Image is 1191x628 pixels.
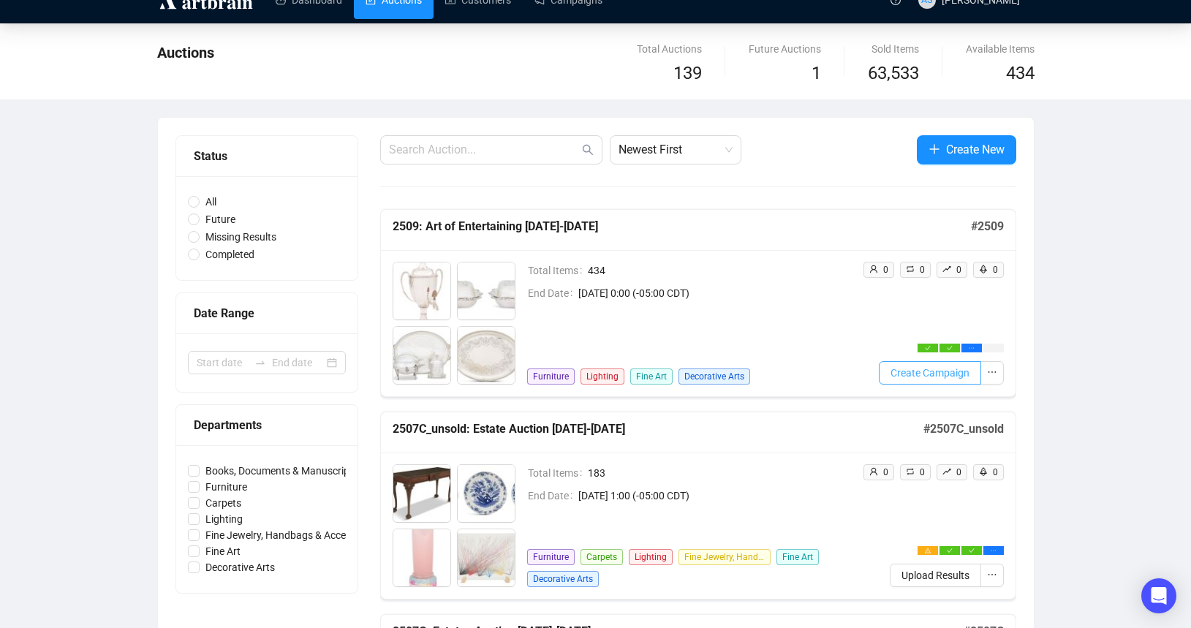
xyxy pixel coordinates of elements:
div: Open Intercom Messenger [1141,578,1176,613]
div: Status [194,147,340,165]
span: Books, Documents & Manuscripts [200,463,364,479]
span: End Date [528,285,578,301]
span: [DATE] 0:00 (-05:00 CDT) [578,285,851,301]
span: 0 [920,265,925,275]
span: swap-right [254,357,266,368]
span: warning [925,548,931,553]
span: End Date [528,488,578,504]
button: Upload Results [890,564,981,587]
span: user [869,467,878,476]
span: Fine Jewelry, Handbags & Accessories [678,549,771,565]
span: Decorative Arts [527,571,599,587]
span: Fine Art [630,368,673,385]
span: check [947,548,953,553]
span: check [947,345,953,351]
img: 29_1.jpg [458,529,515,586]
span: check [925,345,931,351]
span: rise [942,467,951,476]
span: Decorative Arts [200,559,281,575]
span: rise [942,265,951,273]
span: ellipsis [987,367,997,377]
a: 2509: Art of Entertaining [DATE]-[DATE]#2509Total Items434End Date[DATE] 0:00 (-05:00 CDT)Furnitu... [380,209,1016,397]
h5: # 2507C_unsold [923,420,1004,438]
span: Lighting [581,368,624,385]
span: check [969,548,975,553]
span: Lighting [200,511,249,527]
span: search [582,144,594,156]
span: Future [200,211,241,227]
span: rocket [979,265,988,273]
span: Total Items [528,262,588,279]
span: 0 [956,467,961,477]
span: 0 [993,467,998,477]
h5: 2509: Art of Entertaining [DATE]-[DATE] [393,218,971,235]
img: 2_1.jpg [458,262,515,319]
div: Total Auctions [637,41,702,57]
span: retweet [906,467,915,476]
span: Carpets [200,495,247,511]
h5: 2507C_unsold: Estate Auction [DATE]-[DATE] [393,420,923,438]
span: 63,533 [868,60,919,88]
span: Furniture [527,368,575,385]
span: 0 [993,265,998,275]
span: 0 [956,265,961,275]
span: 434 [588,262,851,279]
div: Date Range [194,304,340,322]
span: to [254,357,266,368]
img: 28_1.jpg [393,529,450,586]
img: 11_1.jpg [458,465,515,522]
span: Fine Jewelry, Handbags & Accessories [200,527,384,543]
div: Sold Items [868,41,919,57]
span: 1 [812,63,821,83]
span: rocket [979,467,988,476]
button: Create New [917,135,1016,164]
span: Total Items [528,465,588,481]
span: Furniture [200,479,253,495]
div: Available Items [966,41,1035,57]
input: End date [272,355,324,371]
span: 183 [588,465,851,481]
div: Future Auctions [749,41,821,57]
span: All [200,194,222,210]
span: Newest First [619,136,733,164]
span: Furniture [527,549,575,565]
span: Completed [200,246,260,262]
div: Departments [194,416,340,434]
span: [DATE] 1:00 (-05:00 CDT) [578,488,851,504]
span: 0 [920,467,925,477]
span: plus [929,143,940,155]
span: Carpets [581,549,623,565]
input: Search Auction... [389,141,579,159]
span: Create New [946,140,1005,159]
span: retweet [906,265,915,273]
span: Create Campaign [891,365,969,381]
img: 4_1.jpg [458,327,515,384]
span: Fine Art [776,549,819,565]
span: ellipsis [991,548,997,553]
span: Upload Results [901,567,969,583]
span: 139 [673,63,702,83]
img: 3_1.jpg [393,327,450,384]
span: 0 [883,265,888,275]
button: Create Campaign [879,361,981,385]
span: Lighting [629,549,673,565]
img: 1_1.jpg [393,262,450,319]
h5: # 2509 [971,218,1004,235]
span: Auctions [157,44,214,61]
img: 8_1.jpg [393,465,450,522]
span: 0 [883,467,888,477]
span: user [869,265,878,273]
a: 2507C_unsold: Estate Auction [DATE]-[DATE]#2507C_unsoldTotal Items183End Date[DATE] 1:00 (-05:00 ... [380,412,1016,599]
span: Fine Art [200,543,246,559]
input: Start date [197,355,249,371]
span: Decorative Arts [678,368,750,385]
span: ellipsis [969,345,975,351]
span: ellipsis [987,570,997,580]
span: 434 [1006,63,1035,83]
span: Missing Results [200,229,282,245]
